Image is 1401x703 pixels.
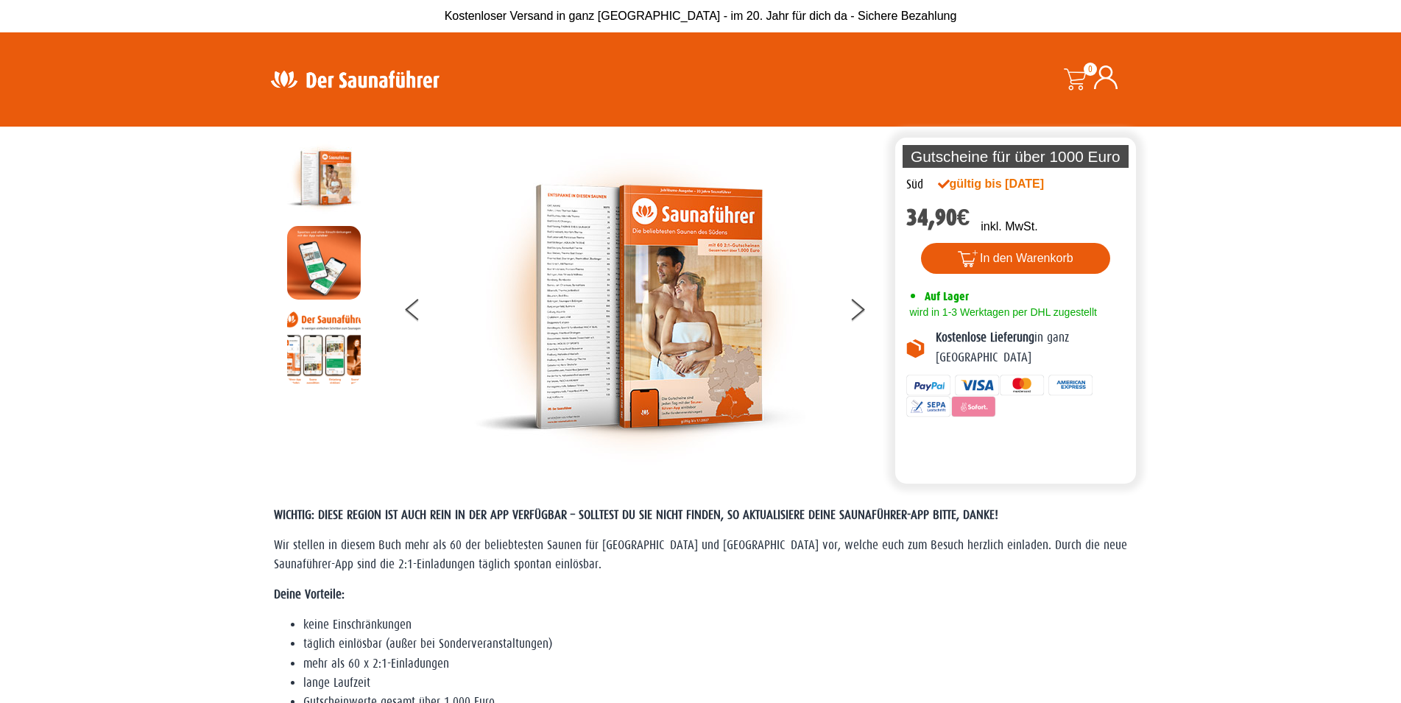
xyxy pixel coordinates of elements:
[303,674,1128,693] li: lange Laufzeit
[903,145,1129,168] p: Gutscheine für über 1000 Euro
[303,654,1128,674] li: mehr als 60 x 2:1-Einladungen
[957,204,970,231] span: €
[287,226,361,300] img: MOCKUP-iPhone_regional
[906,306,1097,318] span: wird in 1-3 Werktagen per DHL zugestellt
[274,587,345,601] strong: Deine Vorteile:
[921,243,1110,274] button: In den Warenkorb
[303,615,1128,635] li: keine Einschränkungen
[906,175,923,194] div: Süd
[474,141,805,473] img: der-saunafuehrer-2025-sued
[445,10,957,22] span: Kostenloser Versand in ganz [GEOGRAPHIC_DATA] - im 20. Jahr für dich da - Sichere Bezahlung
[925,289,969,303] span: Auf Lager
[303,635,1128,654] li: täglich einlösbar (außer bei Sonderveranstaltungen)
[906,204,970,231] bdi: 34,90
[274,538,1127,571] span: Wir stellen in diesem Buch mehr als 60 der beliebtesten Saunen für [GEOGRAPHIC_DATA] und [GEOGRAP...
[287,141,361,215] img: der-saunafuehrer-2025-sued
[981,218,1037,236] p: inkl. MwSt.
[936,331,1034,345] b: Kostenlose Lieferung
[938,175,1076,193] div: gültig bis [DATE]
[287,311,361,384] img: Anleitung7tn
[274,508,998,522] span: WICHTIG: DIESE REGION IST AUCH REIN IN DER APP VERFÜGBAR – SOLLTEST DU SIE NICHT FINDEN, SO AKTUA...
[936,328,1126,367] p: in ganz [GEOGRAPHIC_DATA]
[1084,63,1097,76] span: 0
